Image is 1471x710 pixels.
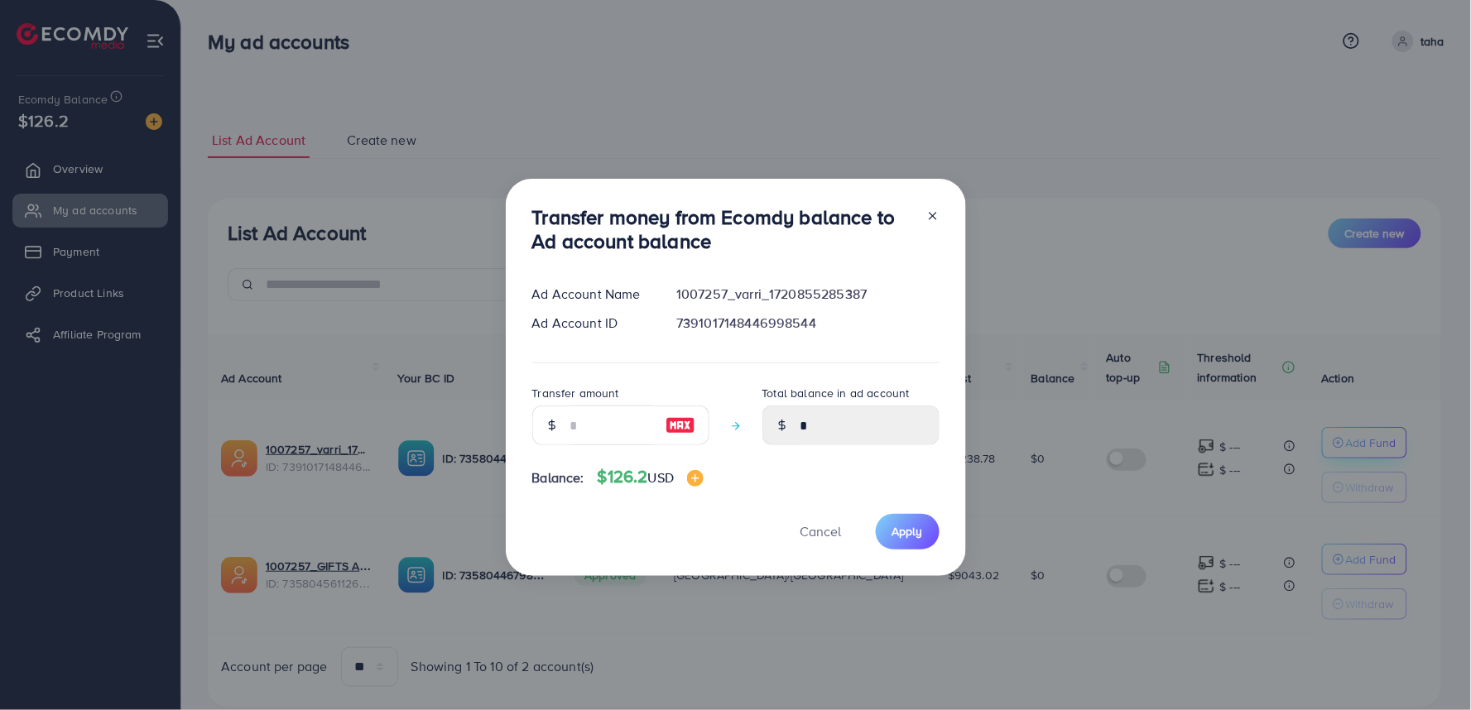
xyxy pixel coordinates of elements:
[1401,636,1459,698] iframe: Chat
[532,205,913,253] h3: Transfer money from Ecomdy balance to Ad account balance
[598,467,704,487] h4: $126.2
[663,314,952,333] div: 7391017148446998544
[780,514,863,549] button: Cancel
[532,385,619,401] label: Transfer amount
[800,522,842,540] span: Cancel
[519,314,664,333] div: Ad Account ID
[687,470,704,487] img: image
[532,468,584,487] span: Balance:
[663,285,952,304] div: 1007257_varri_1720855285387
[519,285,664,304] div: Ad Account Name
[648,468,674,487] span: USD
[762,385,910,401] label: Total balance in ad account
[876,514,940,549] button: Apply
[666,415,695,435] img: image
[892,523,923,540] span: Apply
